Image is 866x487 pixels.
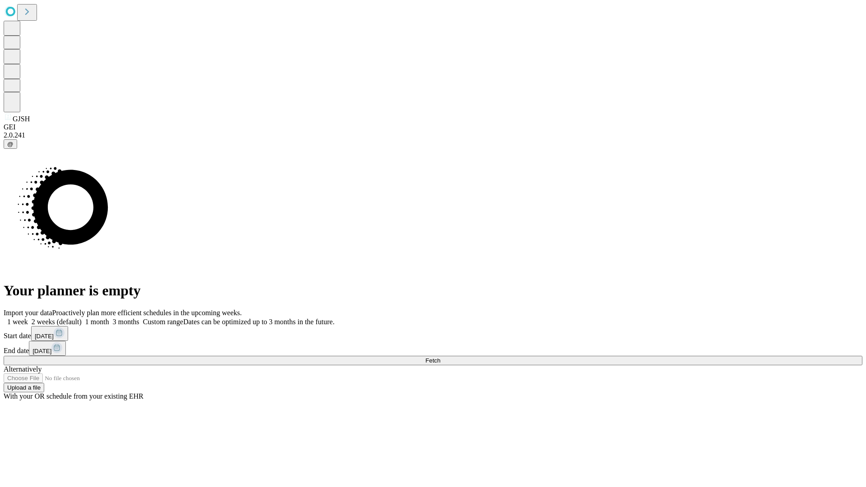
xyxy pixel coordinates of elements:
span: Proactively plan more efficient schedules in the upcoming weeks. [52,309,242,317]
button: @ [4,139,17,149]
span: 2 weeks (default) [32,318,82,326]
div: 2.0.241 [4,131,862,139]
button: Fetch [4,356,862,365]
span: With your OR schedule from your existing EHR [4,392,143,400]
h1: Your planner is empty [4,282,862,299]
span: 3 months [113,318,139,326]
div: GEI [4,123,862,131]
span: Import your data [4,309,52,317]
span: GJSH [13,115,30,123]
div: Start date [4,326,862,341]
button: [DATE] [29,341,66,356]
span: [DATE] [35,333,54,340]
button: [DATE] [31,326,68,341]
span: @ [7,141,14,147]
span: Alternatively [4,365,41,373]
span: Dates can be optimized up to 3 months in the future. [183,318,334,326]
button: Upload a file [4,383,44,392]
div: End date [4,341,862,356]
span: 1 month [85,318,109,326]
span: Custom range [143,318,183,326]
span: [DATE] [32,348,51,354]
span: 1 week [7,318,28,326]
span: Fetch [425,357,440,364]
